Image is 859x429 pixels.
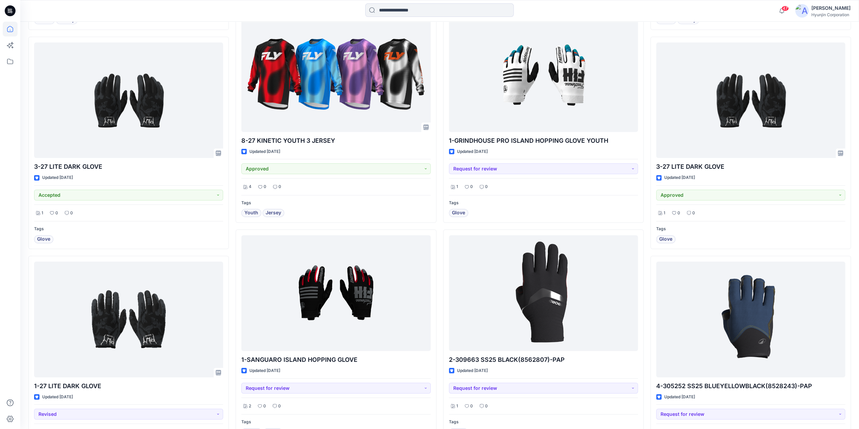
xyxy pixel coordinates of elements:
[241,419,430,426] p: Tags
[278,183,281,190] p: 0
[449,355,638,365] p: 2-309663 SS25 BLACK(8562807)-PAP
[664,210,665,217] p: 1
[241,355,430,365] p: 1-SANGUARO ISLAND HOPPING GLOVE
[249,183,251,190] p: 4
[34,262,223,377] a: 1-27 LITE DARK GLOVE
[34,43,223,158] a: 3-27 LITE DARK GLOVE
[70,210,73,217] p: 0
[664,174,695,181] p: Updated [DATE]
[659,235,672,243] span: Glove
[264,183,266,190] p: 0
[485,403,488,410] p: 0
[241,235,430,351] a: 1-SANGUARO ISLAND HOPPING GLOVE
[811,12,851,17] div: Hyunjin Corporation
[656,225,845,233] p: Tags
[34,381,223,391] p: 1-27 LITE DARK GLOVE
[241,199,430,207] p: Tags
[42,394,73,401] p: Updated [DATE]
[656,381,845,391] p: 4-305252 SS25 BLUEYELLOWBLACK(8528243)-PAP
[795,4,809,18] img: avatar
[55,210,58,217] p: 0
[656,162,845,171] p: 3-27 LITE DARK GLOVE
[42,174,73,181] p: Updated [DATE]
[263,403,266,410] p: 0
[241,16,430,132] a: 8-27 KINETIC YOUTH 3 JERSEY
[449,419,638,426] p: Tags
[470,183,473,190] p: 0
[449,16,638,132] a: 1-GRINDHOUSE PRO ISLAND HOPPING GLOVE YOUTH
[692,210,695,217] p: 0
[456,183,458,190] p: 1
[266,209,281,217] span: Jersey
[457,148,488,155] p: Updated [DATE]
[34,225,223,233] p: Tags
[34,162,223,171] p: 3-27 LITE DARK GLOVE
[485,183,488,190] p: 0
[449,199,638,207] p: Tags
[249,367,280,374] p: Updated [DATE]
[42,210,43,217] p: 1
[457,367,488,374] p: Updated [DATE]
[656,262,845,377] a: 4-305252 SS25 BLUEYELLOWBLACK(8528243)-PAP
[452,209,465,217] span: Glove
[656,43,845,158] a: 3-27 LITE DARK GLOVE
[37,235,50,243] span: Glove
[449,235,638,351] a: 2-309663 SS25 BLACK(8562807)-PAP
[677,210,680,217] p: 0
[664,394,695,401] p: Updated [DATE]
[470,403,473,410] p: 0
[449,136,638,145] p: 1-GRINDHOUSE PRO ISLAND HOPPING GLOVE YOUTH
[456,403,458,410] p: 1
[249,403,251,410] p: 2
[244,209,258,217] span: Youth
[781,6,789,11] span: 47
[241,136,430,145] p: 8-27 KINETIC YOUTH 3 JERSEY
[278,403,281,410] p: 0
[811,4,851,12] div: [PERSON_NAME]
[249,148,280,155] p: Updated [DATE]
